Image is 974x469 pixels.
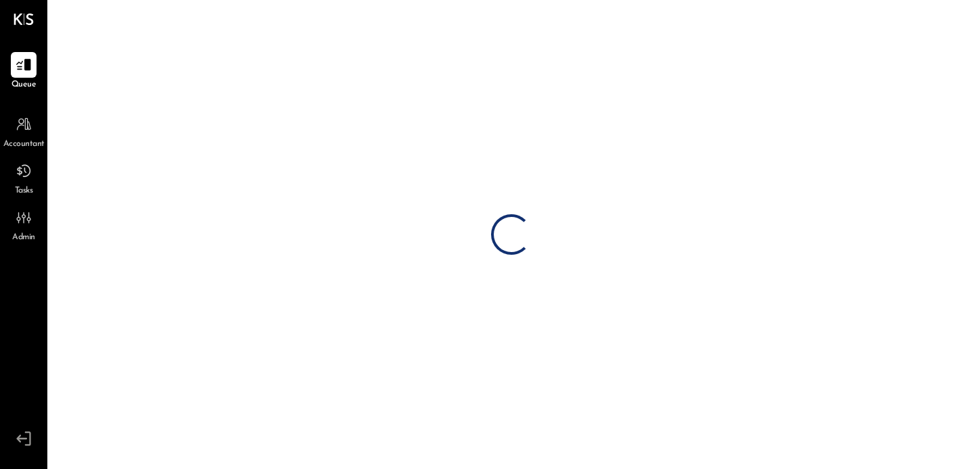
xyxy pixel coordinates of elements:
[12,232,35,244] span: Admin
[11,79,37,91] span: Queue
[3,139,45,151] span: Accountant
[1,52,47,91] a: Queue
[1,205,47,244] a: Admin
[15,185,33,197] span: Tasks
[1,112,47,151] a: Accountant
[1,158,47,197] a: Tasks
